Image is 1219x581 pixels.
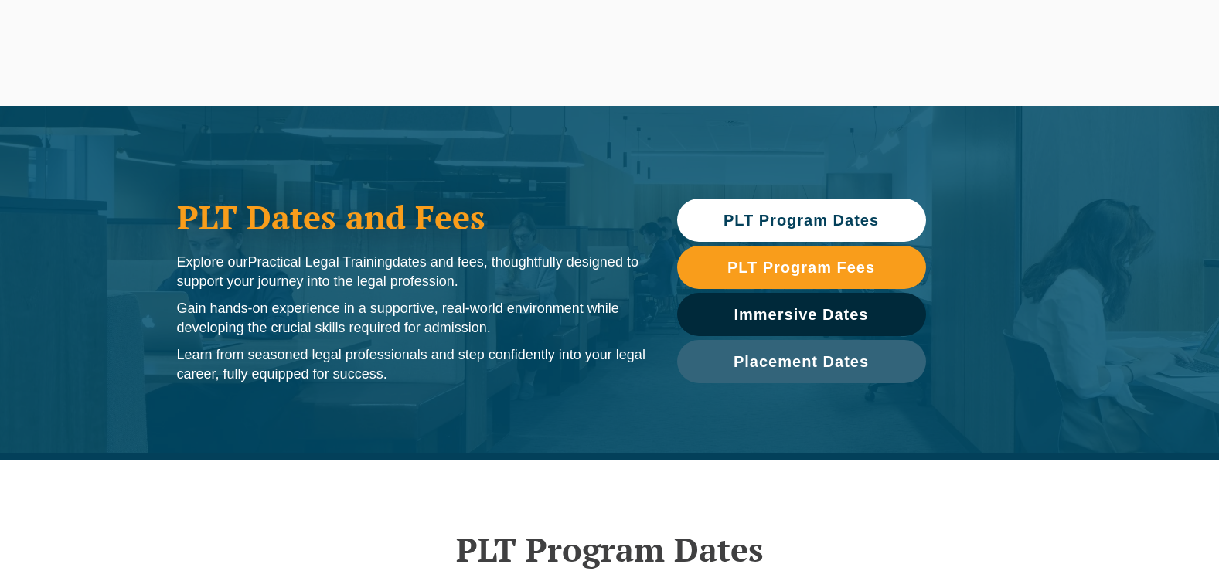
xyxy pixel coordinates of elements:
[169,530,1050,569] h2: PLT Program Dates
[177,299,646,338] p: Gain hands-on experience in a supportive, real-world environment while developing the crucial ski...
[734,354,869,369] span: Placement Dates
[677,293,926,336] a: Immersive Dates
[677,246,926,289] a: PLT Program Fees
[734,307,869,322] span: Immersive Dates
[677,340,926,383] a: Placement Dates
[177,345,646,384] p: Learn from seasoned legal professionals and step confidently into your legal career, fully equipp...
[177,198,646,236] h1: PLT Dates and Fees
[677,199,926,242] a: PLT Program Dates
[724,212,879,228] span: PLT Program Dates
[248,254,393,270] span: Practical Legal Training
[177,253,646,291] p: Explore our dates and fees, thoughtfully designed to support your journey into the legal profession.
[727,260,875,275] span: PLT Program Fees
